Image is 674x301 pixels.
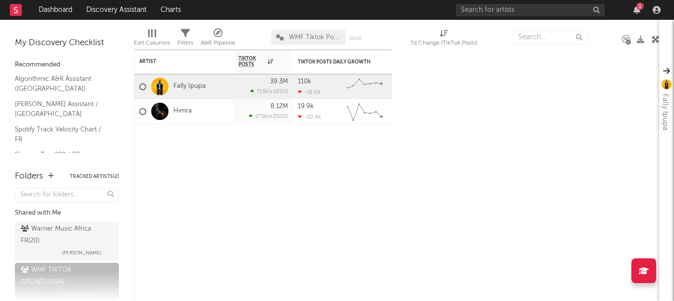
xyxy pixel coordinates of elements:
div: Edit Columns [134,37,170,49]
button: Tracked Artists(2) [70,174,119,179]
span: WMF Tiktok Post Growth [289,34,340,41]
div: Recommended [15,59,119,71]
span: +105 % [270,89,286,95]
div: Shared with Me [15,207,119,219]
div: 8.12M [271,103,288,110]
a: Spotify Track Velocity Chart / FR [15,124,109,144]
button: Save [349,36,362,41]
svg: Chart title [342,99,387,124]
div: 7d Change (TikTok Posts) [410,37,477,49]
div: ( ) [249,113,288,120]
a: Warner Music Africa FR(20)[PERSON_NAME] [15,222,119,260]
span: TikTok Posts [238,56,265,67]
div: Edit Columns [134,25,170,54]
a: Algorithmic A&R Assistant ([GEOGRAPHIC_DATA]) [15,73,109,94]
div: Artist [139,59,214,64]
div: 1 [636,2,644,10]
input: Search for folders... [15,188,119,202]
input: Search... [513,30,587,45]
span: 270k [255,114,268,120]
span: 713k [257,89,268,95]
div: A&R Pipeline [201,37,235,49]
div: Warner Music Africa FR ( 20 ) [21,223,111,247]
div: Fally Ipupa [659,94,671,130]
div: -18.6k [298,89,321,95]
div: 110k [298,78,311,85]
div: WMF TIKTOK GROWTH ( 194 ) [21,264,111,288]
span: +250 % [269,114,286,120]
div: ( ) [250,88,288,95]
div: TikTok Posts Daily Growth [298,59,372,65]
a: [PERSON_NAME] Assistant / [GEOGRAPHIC_DATA] [15,99,109,119]
div: 39.3M [270,78,288,85]
div: Filters [177,25,193,54]
span: Minhloan Paturle [63,288,102,300]
svg: Chart title [342,74,387,99]
div: Folders [15,171,43,182]
div: A&R Pipeline [201,25,235,54]
div: My Discovery Checklist [15,37,119,49]
span: [PERSON_NAME] [62,247,102,259]
a: Himra [173,107,192,116]
div: Filters [177,37,193,49]
div: 7d Change (TikTok Posts) [410,25,477,54]
a: Shazam Top 200 / FR [15,149,109,160]
input: Search for artists [456,4,605,16]
button: 1 [633,6,640,14]
a: Fally Ipupa [173,82,206,91]
div: -20.4k [298,114,321,120]
div: 19.9k [298,103,314,110]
